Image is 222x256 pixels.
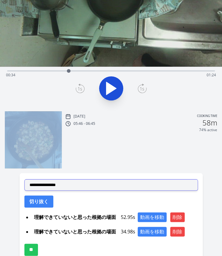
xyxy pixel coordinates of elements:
[32,212,198,222] div: 52.95s
[32,212,118,222] span: 理解できていないと思った根拠の場面
[24,195,53,207] button: 切り抜く
[138,227,167,236] button: 動画を移動
[207,72,216,77] span: 01:24
[197,114,217,119] p: Cooking time
[73,114,85,119] p: [DATE]
[199,128,217,132] p: 74% active
[138,212,167,222] button: 動画を移動
[73,121,95,126] p: 05:46 - 06:45
[5,111,62,168] img: 250902204657_thumb.jpeg
[32,227,118,236] span: 理解できていないと思った根拠の場面
[170,212,185,222] button: 削除
[202,119,217,126] h2: 58m
[170,227,185,236] button: 削除
[32,227,198,236] div: 34.98s
[6,72,15,77] span: 00:34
